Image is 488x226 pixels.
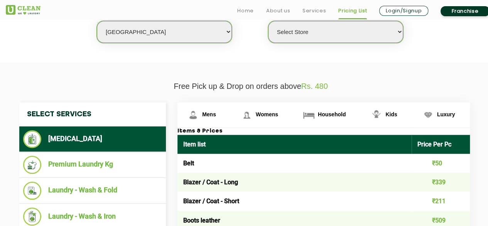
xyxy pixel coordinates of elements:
[301,82,328,90] span: Rs. 480
[412,135,470,154] th: Price Per Pc
[177,128,470,135] h3: Items & Prices
[202,111,216,117] span: Mens
[240,108,253,122] img: Womens
[338,6,367,15] a: Pricing List
[177,173,412,192] td: Blazer / Coat - Long
[421,108,435,122] img: Luxury
[23,156,41,174] img: Premium Laundry Kg
[256,111,278,117] span: Womens
[266,6,290,15] a: About us
[6,5,41,15] img: UClean Laundry and Dry Cleaning
[23,130,162,148] li: [MEDICAL_DATA]
[318,111,346,117] span: Household
[186,108,200,122] img: Mens
[237,6,254,15] a: Home
[23,182,41,200] img: Laundry - Wash & Fold
[412,154,470,173] td: ₹50
[302,108,316,122] img: Household
[177,135,412,154] th: Item list
[23,207,162,226] li: Laundry - Wash & Iron
[370,108,383,122] img: Kids
[412,192,470,211] td: ₹211
[23,182,162,200] li: Laundry - Wash & Fold
[412,173,470,192] td: ₹339
[23,156,162,174] li: Premium Laundry Kg
[19,102,166,126] h4: Select Services
[379,6,428,16] a: Login/Signup
[23,130,41,148] img: Dry Cleaning
[385,111,397,117] span: Kids
[437,111,455,117] span: Luxury
[177,154,412,173] td: Belt
[23,207,41,226] img: Laundry - Wash & Iron
[177,192,412,211] td: Blazer / Coat - Short
[302,6,326,15] a: Services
